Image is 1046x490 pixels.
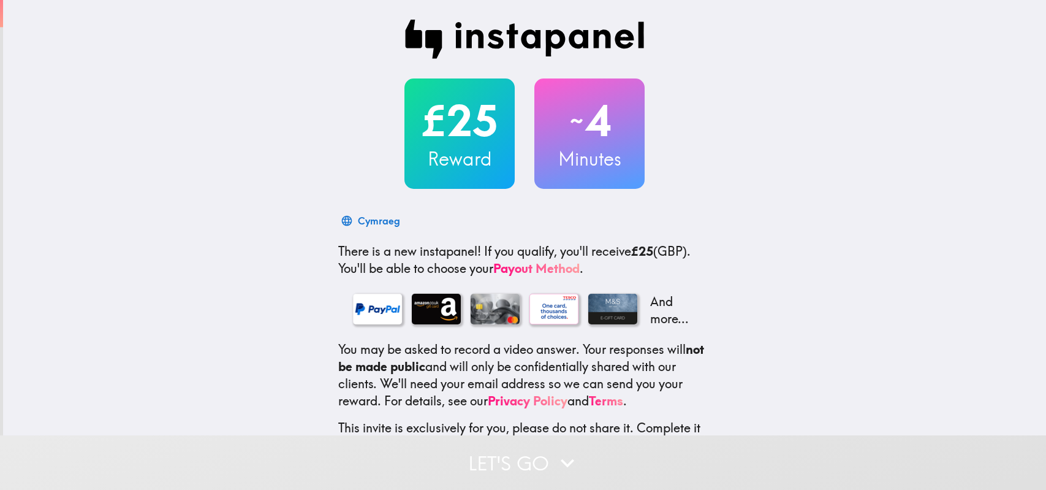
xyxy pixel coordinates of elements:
img: Instapanel [404,20,645,59]
p: You may be asked to record a video answer. Your responses will and will only be confidentially sh... [338,341,711,410]
b: £25 [631,243,653,259]
h2: £25 [404,96,515,146]
h3: Minutes [534,146,645,172]
span: There is a new instapanel! [338,243,481,259]
p: This invite is exclusively for you, please do not share it. Complete it soon because spots are li... [338,419,711,454]
span: ~ [568,102,585,139]
a: Privacy Policy [488,393,567,408]
a: Terms [589,393,623,408]
h3: Reward [404,146,515,172]
b: not be made public [338,342,704,374]
div: Cymraeg [358,212,400,229]
p: If you qualify, you'll receive (GBP) . You'll be able to choose your . [338,243,711,277]
a: Payout Method [493,261,580,276]
p: And more... [647,293,696,327]
button: Cymraeg [338,209,405,233]
h2: 4 [534,96,645,146]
